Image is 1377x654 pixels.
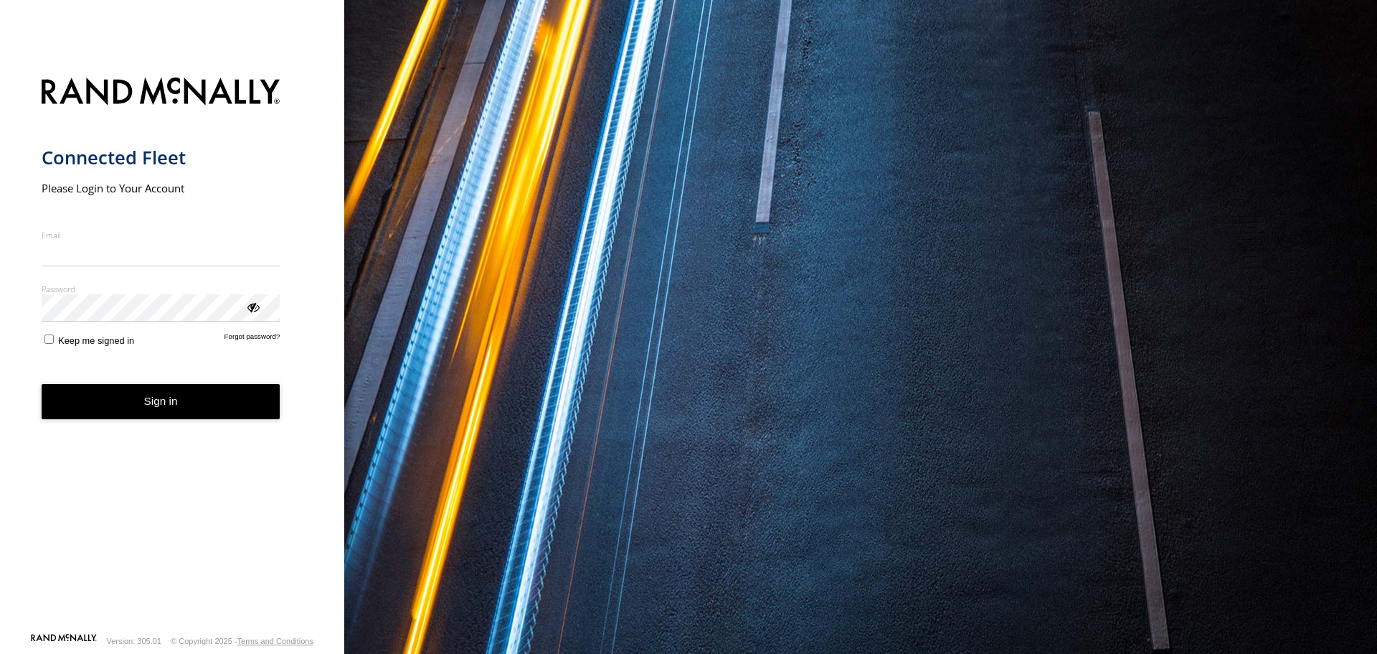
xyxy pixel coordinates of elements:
a: Terms and Conditions [237,637,313,645]
button: Sign in [42,384,280,419]
span: Keep me signed in [58,335,134,346]
h1: Connected Fleet [42,146,280,169]
h2: Please Login to Your Account [42,181,280,195]
a: Forgot password? [224,332,280,346]
input: Keep me signed in [44,335,54,344]
a: Visit our Website [31,634,97,648]
div: ViewPassword [245,299,260,314]
label: Email [42,230,280,240]
form: main [42,69,303,632]
div: Version: 305.01 [107,637,161,645]
img: Rand McNally [42,75,280,111]
label: Password [42,284,280,294]
div: © Copyright 2025 - [171,637,313,645]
